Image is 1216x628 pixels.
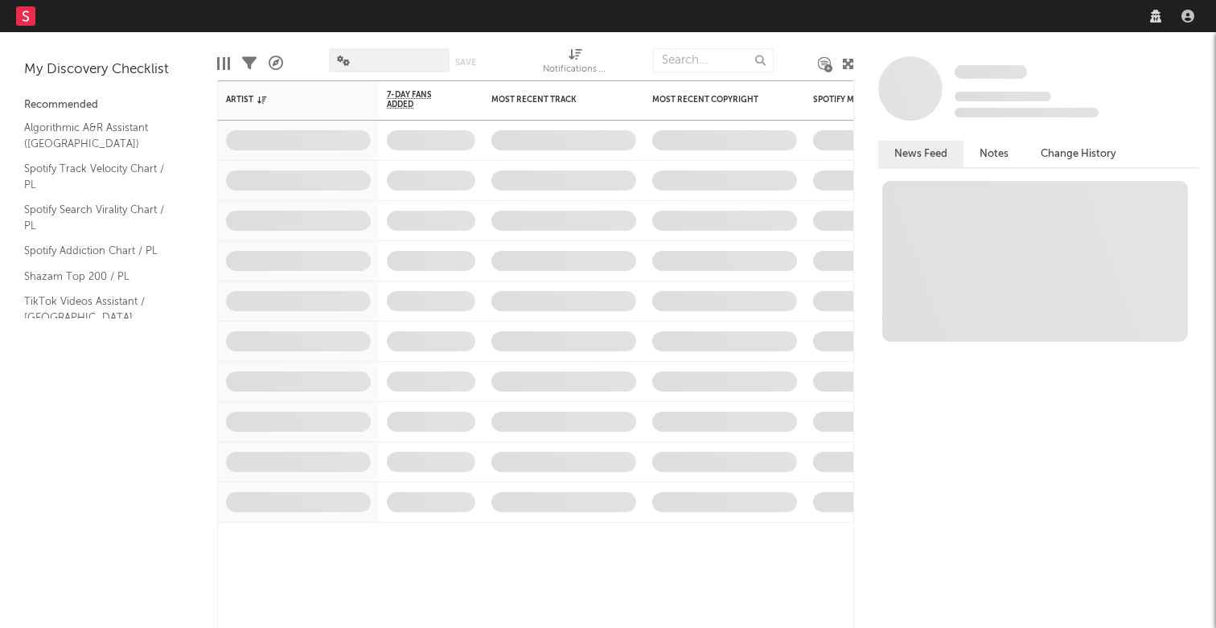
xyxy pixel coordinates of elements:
[543,40,607,87] div: Notifications (Artist)
[24,268,177,285] a: Shazam Top 200 / PL
[491,95,612,105] div: Most Recent Track
[24,242,177,260] a: Spotify Addiction Chart / PL
[878,141,963,167] button: News Feed
[24,60,193,80] div: My Discovery Checklist
[955,65,1027,79] span: Some Artist
[242,40,257,87] div: Filters
[24,96,193,115] div: Recommended
[543,60,607,80] div: Notifications (Artist)
[24,160,177,193] a: Spotify Track Velocity Chart / PL
[24,119,177,152] a: Algorithmic A&R Assistant ([GEOGRAPHIC_DATA])
[955,108,1099,117] span: 0 fans last week
[653,48,774,72] input: Search...
[652,95,773,105] div: Most Recent Copyright
[955,92,1051,101] span: Tracking Since: [DATE]
[217,40,230,87] div: Edit Columns
[813,95,934,105] div: Spotify Monthly Listeners
[24,293,177,326] a: TikTok Videos Assistant / [GEOGRAPHIC_DATA]
[455,58,476,67] button: Save
[269,40,283,87] div: A&R Pipeline
[226,95,347,105] div: Artist
[963,141,1025,167] button: Notes
[24,201,177,234] a: Spotify Search Virality Chart / PL
[387,90,451,109] span: 7-Day Fans Added
[1025,141,1132,167] button: Change History
[955,64,1027,80] a: Some Artist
